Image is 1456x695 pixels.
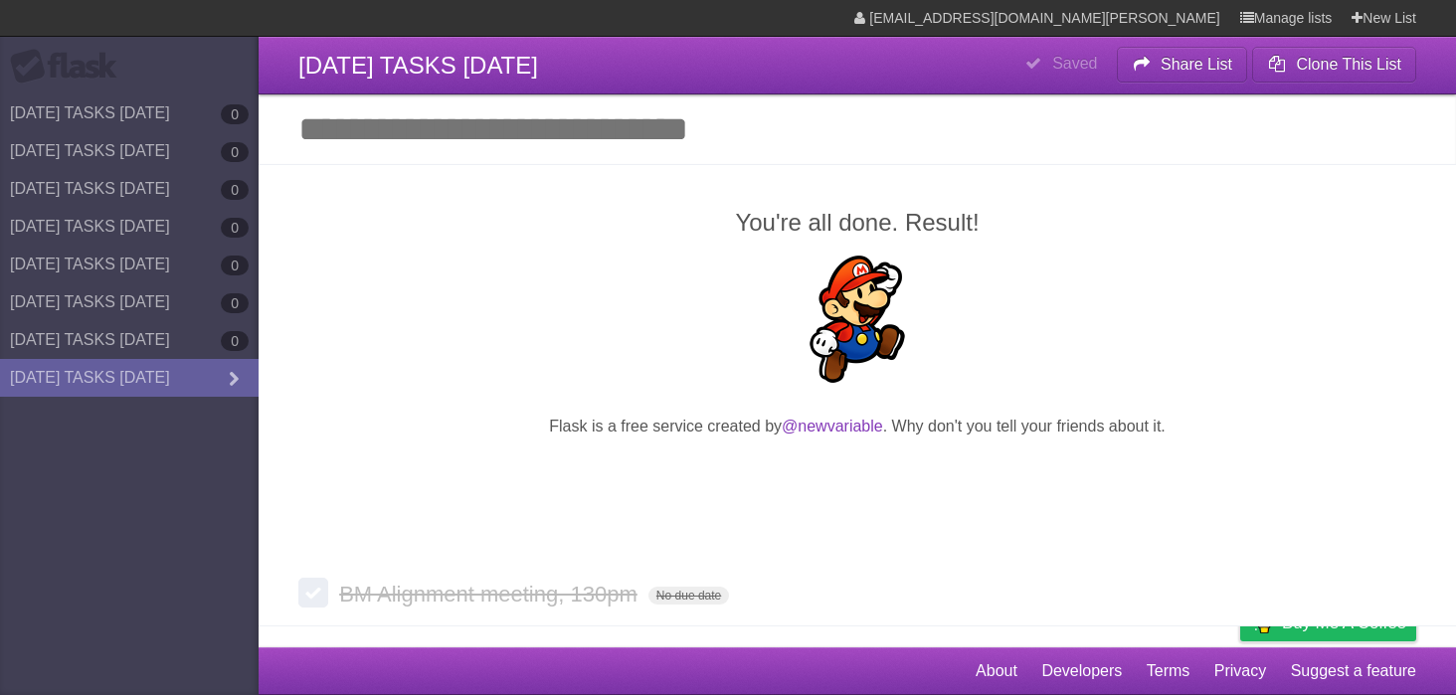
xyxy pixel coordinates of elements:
iframe: X Post Button [821,463,893,491]
a: Suggest a feature [1291,652,1416,690]
b: 0 [221,104,249,124]
b: 0 [221,142,249,162]
b: 0 [221,331,249,351]
b: 0 [221,218,249,238]
b: Clone This List [1296,56,1401,73]
span: [DATE] TASKS [DATE] [298,52,538,79]
button: Clone This List [1252,47,1416,83]
b: 0 [221,293,249,313]
button: Share List [1117,47,1248,83]
a: About [976,652,1017,690]
a: Privacy [1214,652,1266,690]
p: Flask is a free service created by . Why don't you tell your friends about it. [298,415,1416,438]
b: 0 [221,180,249,200]
span: Buy me a coffee [1282,606,1406,640]
a: Terms [1147,652,1190,690]
a: @newvariable [782,418,883,434]
span: BM Alignment meeting, 130pm [339,582,642,607]
h2: You're all done. Result! [298,205,1416,241]
label: Done [298,578,328,608]
span: No due date [648,587,729,605]
b: Share List [1161,56,1232,73]
a: Developers [1041,652,1122,690]
b: 0 [221,256,249,275]
b: Saved [1052,55,1097,72]
div: Flask [10,49,129,85]
img: Super Mario [794,256,921,383]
